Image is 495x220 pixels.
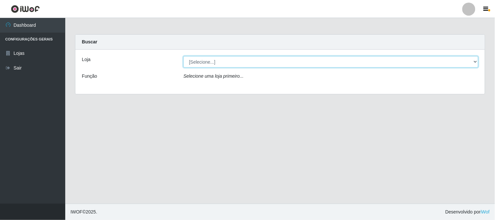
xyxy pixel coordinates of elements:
[183,73,243,79] i: Selecione uma loja primeiro...
[82,56,90,63] label: Loja
[481,209,490,214] a: iWof
[70,209,83,214] span: IWOF
[82,39,97,44] strong: Buscar
[11,5,40,13] img: CoreUI Logo
[70,209,97,215] span: © 2025 .
[82,73,97,80] label: Função
[445,209,490,215] span: Desenvolvido por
